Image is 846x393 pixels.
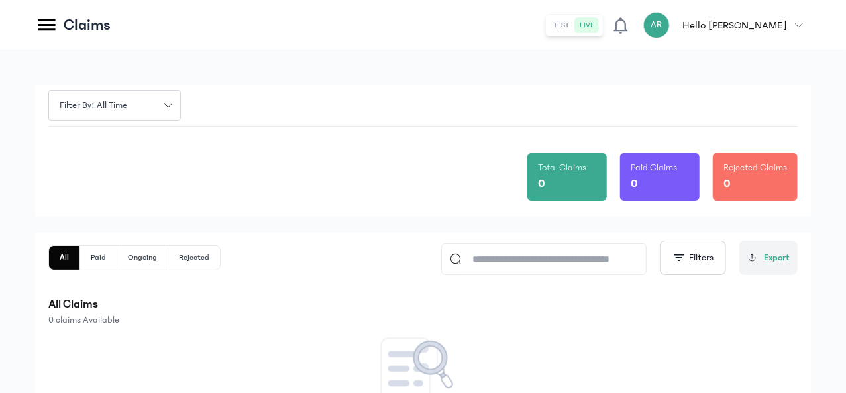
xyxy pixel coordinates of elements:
[549,17,575,33] button: test
[723,174,731,193] p: 0
[117,246,168,270] button: Ongoing
[723,161,787,174] p: Rejected Claims
[538,174,545,193] p: 0
[52,99,135,113] span: Filter by: all time
[764,251,790,265] span: Export
[683,17,787,33] p: Hello [PERSON_NAME]
[49,246,80,270] button: All
[168,246,220,270] button: Rejected
[631,161,677,174] p: Paid Claims
[48,295,798,313] p: All Claims
[64,15,111,36] p: Claims
[48,90,181,121] button: Filter by: all time
[538,161,586,174] p: Total Claims
[48,313,798,327] p: 0 claims Available
[643,12,670,38] div: AR
[739,241,798,275] button: Export
[660,241,726,275] button: Filters
[631,174,638,193] p: 0
[643,12,811,38] button: ARHello [PERSON_NAME]
[80,246,117,270] button: Paid
[575,17,600,33] button: live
